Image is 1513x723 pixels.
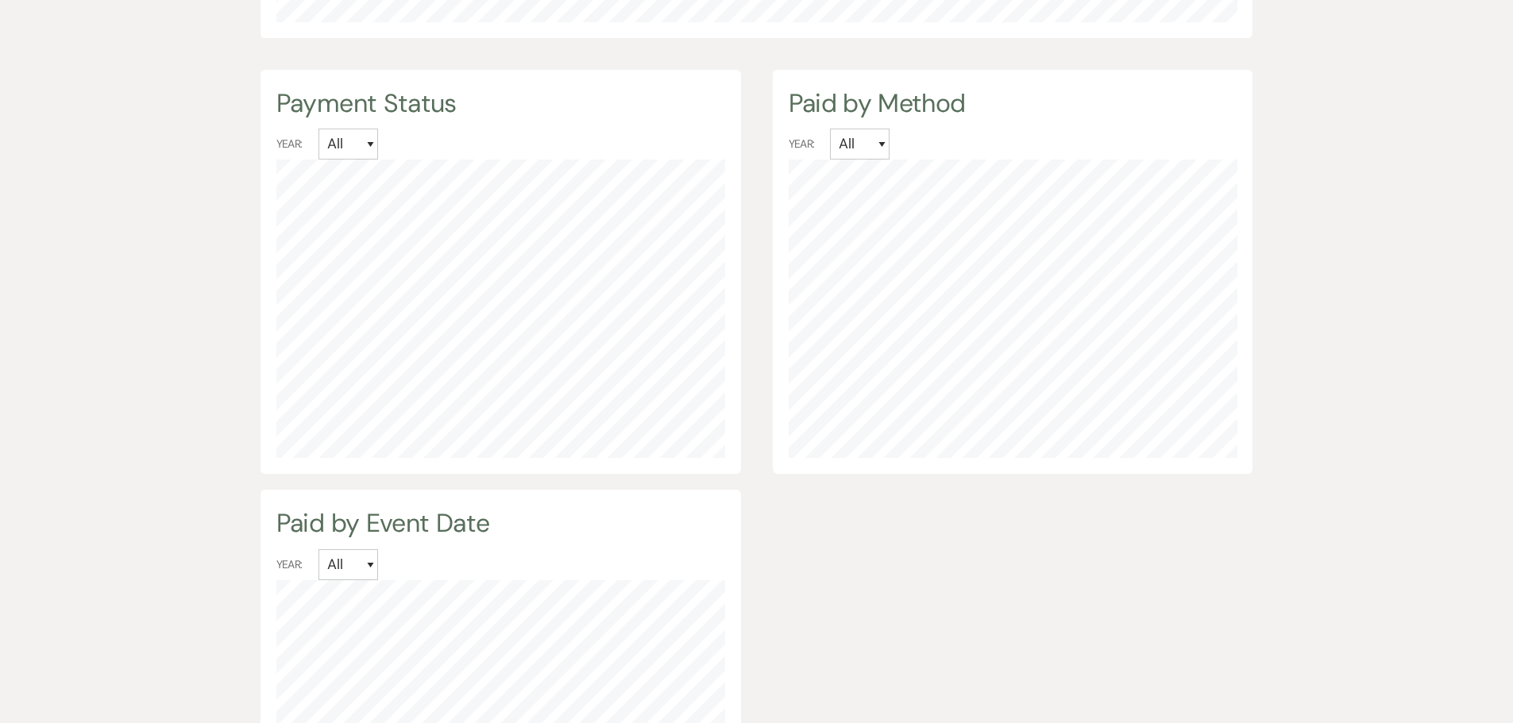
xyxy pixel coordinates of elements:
[789,86,1237,121] h4: Paid by Method
[789,136,815,152] span: Year:
[276,556,303,573] span: Year:
[276,506,725,541] h4: Paid by Event Date
[276,136,303,152] span: Year:
[276,86,725,121] h4: Payment Status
